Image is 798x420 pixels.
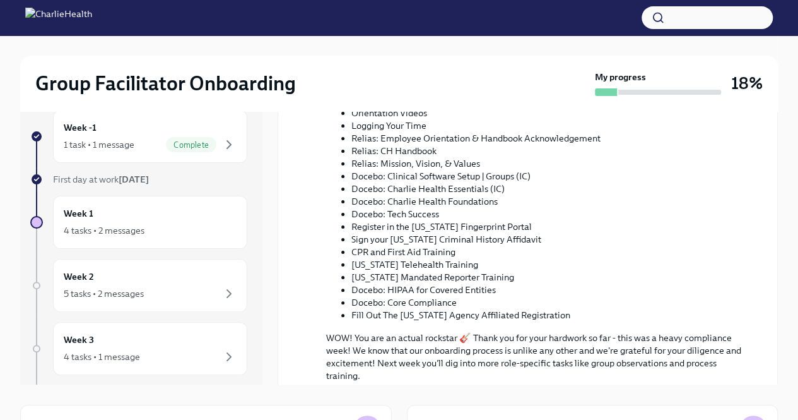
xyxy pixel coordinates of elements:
h6: Week 1 [64,207,93,220]
li: Docebo: Charlie Health Essentials (IC) [351,183,747,195]
h6: Week 3 [64,333,94,347]
li: Register in the [US_STATE] Fingerprint Portal [351,220,747,233]
li: Logging Your Time [351,119,747,132]
h6: Week 2 [64,270,94,284]
h6: Week -1 [64,121,97,135]
p: WOW! You are an actual rockstar 🎸 Thank you for your hardwork so far - this was a heavy complianc... [326,332,747,382]
span: First day at work [53,174,149,185]
li: Relias: Mission, Vision, & Values [351,157,747,170]
span: Complete [166,140,216,150]
div: 4 tasks • 2 messages [64,224,144,237]
li: Relias: Employee Orientation & Handbook Acknowledgement [351,132,747,145]
li: Docebo: HIPAA for Covered Entities [351,284,747,296]
a: First day at work[DATE] [30,173,247,186]
a: Week -11 task • 1 messageComplete [30,110,247,163]
li: Orientation Videos [351,107,747,119]
a: Week 25 tasks • 2 messages [30,259,247,312]
li: Fill Out The [US_STATE] Agency Affiliated Registration [351,309,747,321]
li: CPR and First Aid Training [351,246,747,258]
strong: My progress [595,71,646,83]
li: Relias: CH Handbook [351,145,747,157]
li: Docebo: Tech Success [351,208,747,220]
div: 4 tasks • 1 message [64,351,140,363]
h3: 18% [731,72,763,95]
li: [US_STATE] Mandated Reporter Training [351,271,747,284]
a: Week 14 tasks • 2 messages [30,196,247,249]
li: [US_STATE] Telehealth Training [351,258,747,271]
div: 1 task • 1 message [64,138,134,151]
img: CharlieHealth [25,8,92,28]
a: Week 34 tasks • 1 message [30,322,247,375]
h2: Group Facilitator Onboarding [35,71,296,96]
strong: [DATE] [119,174,149,185]
li: Sign your [US_STATE] Criminal History Affidavit [351,233,747,246]
li: Docebo: Core Compliance [351,296,747,309]
li: Docebo: Charlie Health Foundations [351,195,747,208]
div: 5 tasks • 2 messages [64,287,144,300]
li: Docebo: Clinical Software Setup | Groups (IC) [351,170,747,183]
